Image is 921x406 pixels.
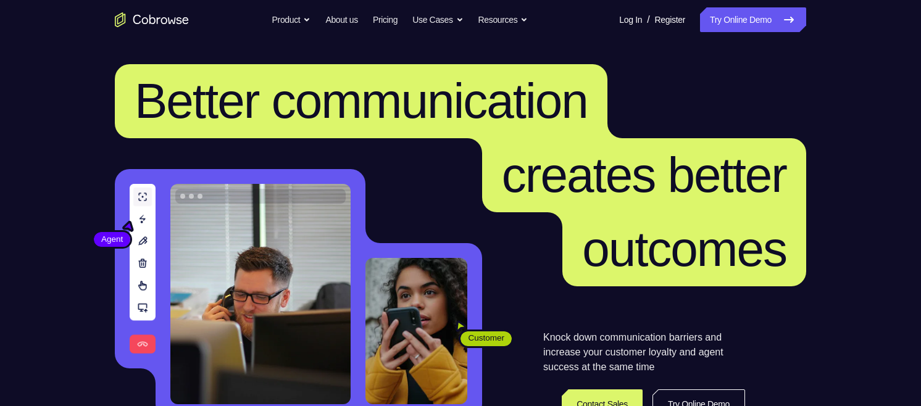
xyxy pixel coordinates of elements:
img: A customer holding their phone [365,258,467,404]
a: Log In [619,7,642,32]
a: Pricing [373,7,398,32]
span: outcomes [582,222,786,276]
p: Knock down communication barriers and increase your customer loyalty and agent success at the sam... [543,330,745,375]
img: A customer support agent talking on the phone [170,184,351,404]
span: Better communication [135,73,588,128]
span: / [647,12,649,27]
button: Resources [478,7,528,32]
a: Try Online Demo [700,7,806,32]
button: Product [272,7,311,32]
span: creates better [502,147,786,202]
a: Go to the home page [115,12,189,27]
a: Register [655,7,685,32]
button: Use Cases [412,7,463,32]
a: About us [325,7,357,32]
